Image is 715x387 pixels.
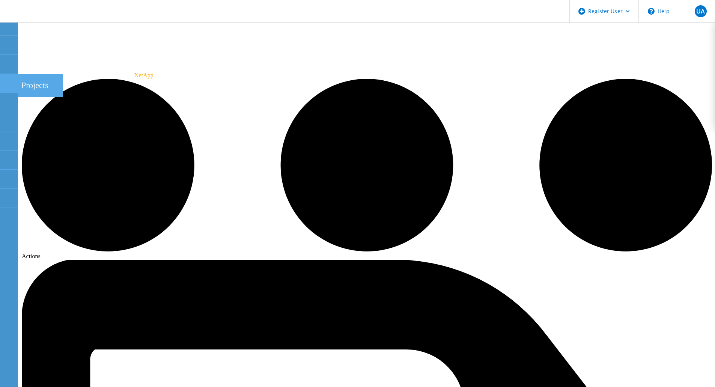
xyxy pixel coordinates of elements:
[21,81,59,90] div: Projects
[22,79,712,260] div: Actions
[648,8,655,15] svg: \n
[8,15,88,21] a: Live Optics Dashboard
[696,8,705,14] span: UA
[134,72,154,78] span: NetApp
